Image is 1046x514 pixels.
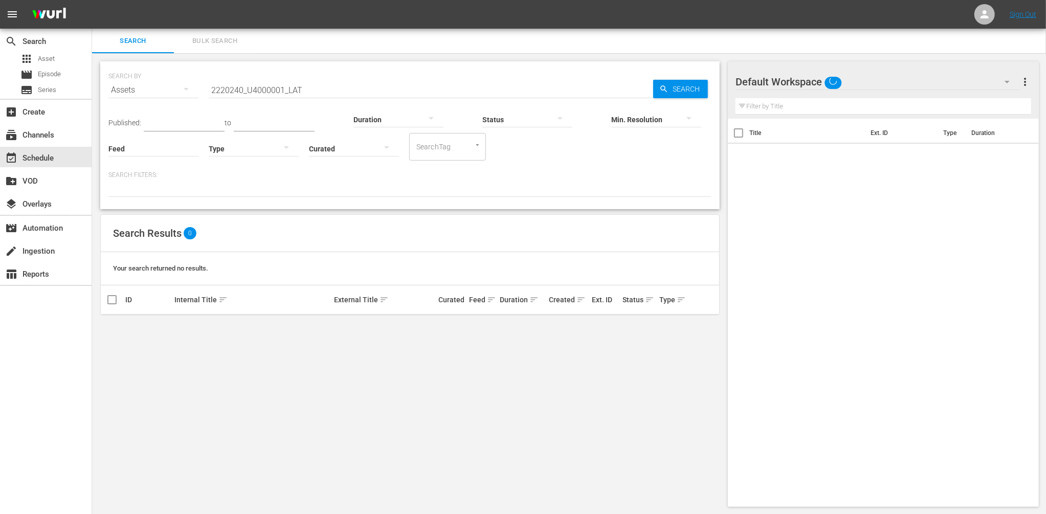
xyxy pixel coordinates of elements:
div: Status [622,294,656,306]
span: Published: [108,119,141,127]
th: Title [749,119,864,147]
span: Search [669,80,708,98]
span: Series [20,84,33,96]
p: Search Filters: [108,171,711,180]
div: Default Workspace [736,68,1019,96]
span: menu [6,8,18,20]
th: Type [937,119,965,147]
span: sort [677,295,686,304]
div: Assets [108,76,198,104]
button: more_vert [1019,70,1031,94]
span: sort [487,295,496,304]
span: 0 [184,227,196,239]
div: Internal Title [174,294,331,306]
th: Ext. ID [864,119,937,147]
span: Ingestion [5,245,17,257]
img: ans4CAIJ8jUAAAAAAAAAAAAAAAAAAAAAAAAgQb4GAAAAAAAAAAAAAAAAAAAAAAAAJMjXAAAAAAAAAAAAAAAAAAAAAAAAgAT5G... [25,3,74,27]
div: Feed [469,294,497,306]
span: sort [218,295,228,304]
span: more_vert [1019,76,1031,88]
span: VOD [5,175,17,187]
button: Search [653,80,708,98]
th: Duration [965,119,1027,147]
span: sort [645,295,654,304]
span: sort [529,295,539,304]
span: Series [38,85,56,95]
a: Sign Out [1010,10,1036,18]
span: to [225,119,231,127]
div: Duration [500,294,546,306]
span: Search [98,35,168,47]
button: Open [473,140,482,150]
span: Your search returned no results. [113,264,208,272]
div: Created [549,294,589,306]
span: Overlays [5,198,17,210]
div: Curated [438,296,466,304]
span: sort [576,295,586,304]
div: Ext. ID [592,296,619,304]
span: Schedule [5,152,17,164]
span: Episode [38,69,61,79]
span: Reports [5,268,17,280]
span: Channels [5,129,17,141]
div: External Title [334,294,435,306]
div: Type [659,294,681,306]
span: Search Results [113,227,182,239]
span: Create [5,106,17,118]
span: Search [5,35,17,48]
span: Bulk Search [180,35,250,47]
span: Asset [20,53,33,65]
span: Automation [5,222,17,234]
span: Asset [38,54,55,64]
span: Episode [20,69,33,81]
div: ID [125,296,171,304]
span: sort [380,295,389,304]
